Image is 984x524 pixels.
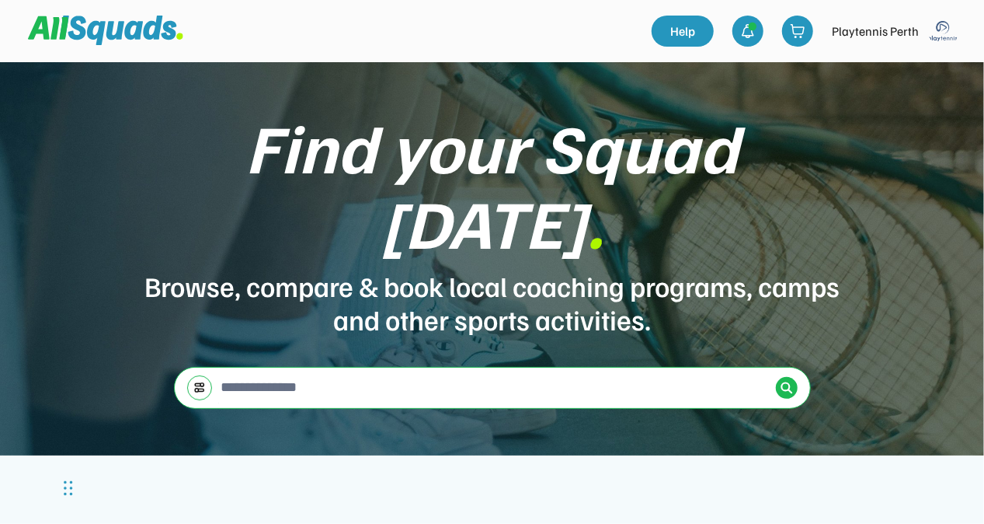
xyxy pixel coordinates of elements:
[143,269,842,336] div: Browse, compare & book local coaching programs, camps and other sports activities.
[928,16,959,47] img: playtennis%20blue%20logo%201.png
[193,382,206,393] img: settings-03.svg
[28,16,183,45] img: Squad%20Logo.svg
[740,23,756,39] img: bell-03%20%281%29.svg
[790,23,805,39] img: shopping-cart-01%20%281%29.svg
[143,109,842,260] div: Find your Squad [DATE]
[832,22,919,40] div: Playtennis Perth
[586,179,603,264] font: .
[652,16,714,47] a: Help
[781,382,793,394] img: Icon%20%2838%29.svg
